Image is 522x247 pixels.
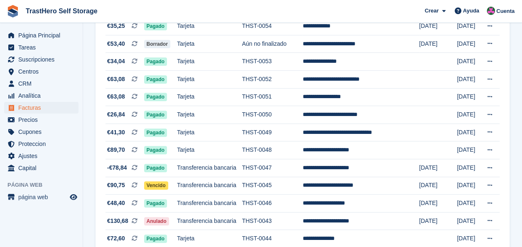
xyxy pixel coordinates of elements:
[107,22,125,30] span: €35,25
[177,141,242,159] td: Tarjeta
[457,159,480,177] td: [DATE]
[4,138,78,150] a: menu
[457,177,480,195] td: [DATE]
[177,123,242,141] td: Tarjeta
[144,199,167,207] span: Pagado
[242,141,303,159] td: THST-0048
[457,195,480,212] td: [DATE]
[22,4,101,18] a: TrastHero Self Storage
[107,217,128,225] span: €130,68
[4,78,78,89] a: menu
[18,78,68,89] span: CRM
[4,114,78,126] a: menu
[4,54,78,65] a: menu
[177,53,242,71] td: Tarjeta
[177,88,242,106] td: Tarjeta
[457,123,480,141] td: [DATE]
[457,88,480,106] td: [DATE]
[457,71,480,89] td: [DATE]
[144,93,167,101] span: Pagado
[4,66,78,77] a: menu
[463,7,479,15] span: Ayuda
[419,159,457,177] td: [DATE]
[107,181,125,190] span: €90,75
[4,30,78,41] a: menu
[177,17,242,35] td: Tarjeta
[457,17,480,35] td: [DATE]
[242,212,303,230] td: THST-0043
[496,7,515,15] span: Cuenta
[18,162,68,174] span: Capital
[18,191,68,203] span: página web
[107,146,125,154] span: €89,70
[107,40,125,48] span: €53,40
[419,195,457,212] td: [DATE]
[242,17,303,35] td: THST-0054
[419,35,457,53] td: [DATE]
[144,40,170,48] span: Borrador
[457,141,480,159] td: [DATE]
[18,30,68,41] span: Página Principal
[107,92,125,101] span: €63,08
[242,123,303,141] td: THST-0049
[487,7,495,15] img: Marua Grioui
[144,75,167,84] span: Pagado
[177,212,242,230] td: Transferencia bancaria
[242,106,303,124] td: THST-0050
[18,54,68,65] span: Suscripciones
[242,53,303,71] td: THST-0053
[419,17,457,35] td: [DATE]
[144,181,168,190] span: Vencido
[18,90,68,101] span: Analítica
[457,106,480,124] td: [DATE]
[18,102,68,114] span: Facturas
[107,163,127,172] span: -€78,84
[4,150,78,162] a: menu
[144,111,167,119] span: Pagado
[144,146,167,154] span: Pagado
[419,212,457,230] td: [DATE]
[4,90,78,101] a: menu
[107,234,125,243] span: €72,60
[18,114,68,126] span: Precios
[424,7,439,15] span: Crear
[4,126,78,138] a: menu
[7,5,19,17] img: stora-icon-8386f47178a22dfd0bd8f6a31ec36ba5ce8667c1dd55bd0f319d3a0aa187defe.svg
[144,128,167,137] span: Pagado
[4,191,78,203] a: menú
[242,177,303,195] td: THST-0045
[177,159,242,177] td: Transferencia bancaria
[177,71,242,89] td: Tarjeta
[4,162,78,174] a: menu
[107,57,125,66] span: €34,04
[107,199,125,207] span: €48,40
[18,126,68,138] span: Cupones
[107,128,125,137] span: €41,30
[242,159,303,177] td: THST-0047
[69,192,78,202] a: Vista previa de la tienda
[107,75,125,84] span: €63,08
[242,71,303,89] td: THST-0052
[457,35,480,53] td: [DATE]
[4,42,78,53] a: menu
[419,177,457,195] td: [DATE]
[4,102,78,114] a: menu
[144,22,167,30] span: Pagado
[144,164,167,172] span: Pagado
[7,181,83,189] span: Página web
[457,212,480,230] td: [DATE]
[177,35,242,53] td: Tarjeta
[18,150,68,162] span: Ajustes
[144,57,167,66] span: Pagado
[177,177,242,195] td: Transferencia bancaria
[107,110,125,119] span: €26,84
[18,42,68,53] span: Tareas
[144,235,167,243] span: Pagado
[144,217,169,225] span: Anulado
[177,195,242,212] td: Transferencia bancaria
[18,138,68,150] span: Proteccion
[18,66,68,77] span: Centros
[242,88,303,106] td: THST-0051
[457,53,480,71] td: [DATE]
[242,195,303,212] td: THST-0046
